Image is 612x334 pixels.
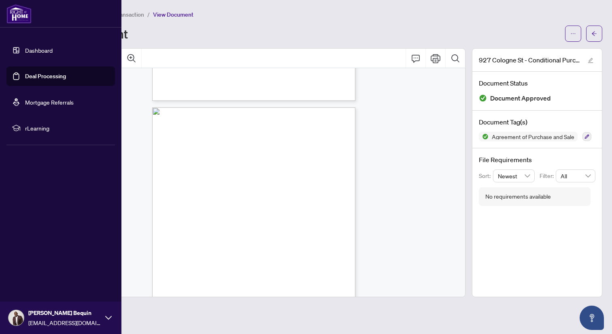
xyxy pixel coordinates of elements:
span: [EMAIL_ADDRESS][DOMAIN_NAME] [28,318,101,327]
h4: File Requirements [479,155,595,165]
img: Status Icon [479,132,489,141]
span: edit [588,58,593,63]
span: 927 Cologne St - Conditional Purchase Agreement [DATE]-[DATE].pdf [479,55,580,65]
span: Newest [498,170,530,182]
div: No requirements available [485,192,551,201]
a: Deal Processing [25,73,66,80]
span: All [561,170,591,182]
img: Document Status [479,94,487,102]
span: Agreement of Purchase and Sale [489,134,578,139]
p: Filter: [540,171,556,180]
span: arrow-left [591,31,597,36]
img: Profile Icon [8,310,24,325]
span: rLearning [25,124,109,133]
a: Mortgage Referrals [25,98,74,106]
h4: Document Status [479,78,595,88]
a: Dashboard [25,47,53,54]
h4: Document Tag(s) [479,117,595,127]
span: View Transaction [101,11,144,18]
span: [PERSON_NAME] Bequin [28,308,101,317]
li: / [147,10,150,19]
button: Open asap [580,306,604,330]
img: logo [6,4,32,24]
span: View Document [153,11,193,18]
p: Sort: [479,171,493,180]
span: ellipsis [570,31,576,36]
span: Document Approved [490,93,551,104]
